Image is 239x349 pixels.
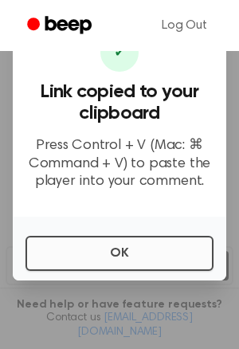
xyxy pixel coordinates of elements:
button: OK [25,236,214,271]
div: ✔ [100,33,139,72]
a: Log Out [146,6,223,45]
p: Press Control + V (Mac: ⌘ Command + V) to paste the player into your comment. [25,137,214,191]
h3: Link copied to your clipboard [25,81,214,124]
a: Beep [16,10,106,41]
